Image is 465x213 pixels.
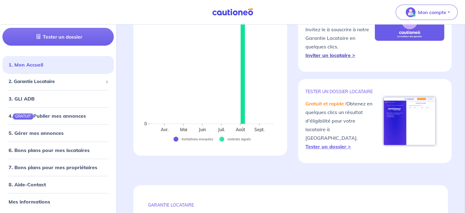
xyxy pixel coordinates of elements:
[218,127,225,132] text: Juil.
[2,110,114,122] div: 4.GRATUITPublier mes annonces
[2,28,114,46] a: Tester un dossier
[305,101,346,107] em: Gratuit et rapide !
[9,130,64,136] a: 5. Gérer mes annonces
[9,199,50,205] a: Mes informations
[2,93,114,105] div: 3. GLI ADB
[305,99,375,151] p: Obtenez en quelques clics un résultat d'éligibilité pour votre locataire à [GEOGRAPHIC_DATA].
[9,181,46,188] a: 8. Aide-Contact
[9,164,97,170] a: 7. Bons plans pour mes propriétaires
[2,76,114,88] div: 2. Garantie Locataire
[2,144,114,156] div: 6. Bons plans pour mes locataires
[2,196,114,208] div: Mes informations
[9,96,35,102] a: 3. GLI ADB
[2,161,114,173] div: 7. Bons plans pour mes propriétaires
[9,78,103,86] span: 2. Garantie Locataire
[144,121,147,127] text: 0
[396,5,458,20] button: illu_account_valid_menu.svgMon compte
[2,59,114,71] div: 1. Mon Accueil
[148,202,433,208] p: GARANTIE LOCATAIRE
[381,94,438,148] img: simulateur.png
[2,127,114,139] div: 5. Gérer mes annonces
[180,127,187,132] text: Mai
[161,127,168,132] text: Avr.
[305,143,351,150] a: Tester un dossier >
[210,8,256,16] img: Cautioneo
[236,127,245,132] text: Août
[9,62,43,68] a: 1. Mon Accueil
[418,9,446,16] p: Mon compte
[198,127,206,132] text: Juin
[305,52,355,58] a: Inviter un locataire >
[9,113,86,119] a: 4.GRATUITPublier mes annonces
[9,147,90,153] a: 6. Bons plans pour mes locataires
[406,7,415,17] img: illu_account_valid_menu.svg
[2,178,114,191] div: 8. Aide-Contact
[254,127,264,132] text: Sept.
[305,89,375,94] p: TESTER un dossier locataire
